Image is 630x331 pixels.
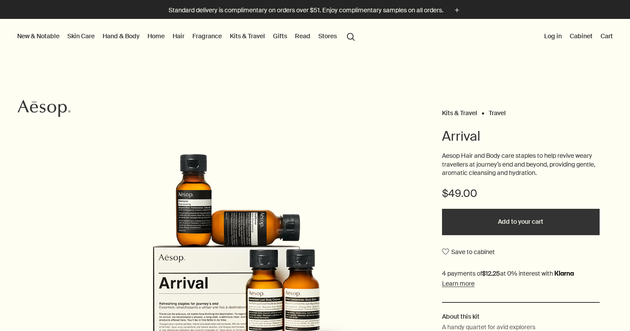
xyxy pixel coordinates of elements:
button: Cart [599,30,615,42]
svg: Aesop [18,100,70,117]
a: Home [146,30,166,42]
button: Stores [317,30,339,42]
a: Fragrance [191,30,224,42]
button: Log in [542,30,564,42]
h2: About this kit [442,312,600,321]
a: Travel [489,109,506,113]
h1: Arrival [442,127,600,145]
a: Hand & Body [101,30,141,42]
a: Cabinet [568,30,594,42]
span: $49.00 [442,186,477,200]
p: Standard delivery is complimentary on orders over $51. Enjoy complimentary samples on all orders. [169,6,443,15]
a: Kits & Travel [228,30,267,42]
p: Aesop Hair and Body care staples to help revive weary travellers at journey’s end and beyond, pro... [442,152,600,178]
button: Save to cabinet [442,244,495,260]
a: Hair [171,30,186,42]
button: Standard delivery is complimentary on orders over $51. Enjoy complimentary samples on all orders. [169,5,462,15]
a: Read [293,30,312,42]
nav: supplementary [542,19,615,54]
a: Aesop [15,98,73,122]
a: Gifts [271,30,289,42]
a: Skin Care [66,30,96,42]
a: Kits & Travel [442,109,477,113]
button: New & Notable [15,30,61,42]
button: Open search [343,28,359,44]
button: Add to your cart - $49.00 [442,209,600,235]
nav: primary [15,19,359,54]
